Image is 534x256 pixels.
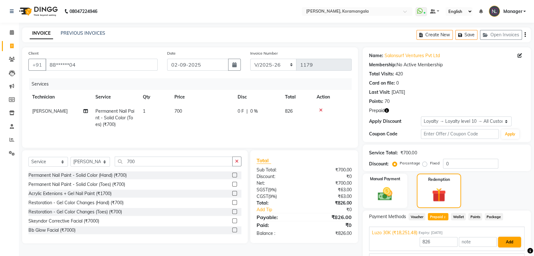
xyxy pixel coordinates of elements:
span: Payment Methods [369,213,406,220]
span: 2 [443,216,446,219]
img: logo [16,3,59,20]
a: Salonsurf Ventures Pvt Ltd [385,52,440,59]
a: INVOICE [30,28,53,39]
div: Restoration - Gel Color Changes (Toes) (₹700) [28,209,122,215]
div: Card on file: [369,80,395,86]
div: Discount: [369,161,389,167]
span: Luzo 30K (₹18,251.48) [372,229,417,236]
span: CGST [257,193,268,199]
div: 70 [385,98,390,105]
input: Enter Offer / Coupon Code [421,129,499,139]
span: Manager [503,8,522,15]
div: Net: [252,180,304,187]
a: PREVIOUS INVOICES [61,30,105,36]
th: Price [171,90,234,104]
div: Services [29,78,356,90]
span: Prepaid [369,107,385,114]
input: note [459,237,497,247]
div: Last Visit: [369,89,390,96]
span: | [246,108,248,115]
div: Membership: [369,62,397,68]
div: Restoration - Gel Color Changes (Hand) (₹700) [28,199,124,206]
label: Client [28,51,39,56]
div: ₹826.00 [304,230,357,237]
div: [DATE] [391,89,405,96]
input: Amount [420,237,458,247]
div: Service Total: [369,150,398,156]
div: ₹63.00 [304,187,357,193]
div: Name: [369,52,383,59]
span: 1 [143,108,145,114]
span: 0 F [238,108,244,115]
th: Qty [139,90,171,104]
div: Acrylic Extenions + Gel Nail Paint (₹1700) [28,190,112,197]
span: Points [468,213,482,220]
a: Add Tip [252,206,313,213]
label: Manual Payment [370,176,400,182]
label: Percentage [400,160,420,166]
div: ( ) [252,193,304,200]
span: 9% [269,187,275,192]
span: 700 [174,108,182,114]
div: ₹700.00 [304,180,357,187]
label: Fixed [430,160,439,166]
div: Total: [252,200,304,206]
div: Total Visits: [369,71,394,77]
div: Coupon Code [369,131,421,137]
div: ₹63.00 [304,193,357,200]
span: Package [485,213,503,220]
div: ₹0 [313,206,356,213]
div: Discount: [252,173,304,180]
div: ( ) [252,187,304,193]
img: Manager [489,6,500,17]
div: ₹826.00 [304,213,357,221]
label: Redemption [428,177,450,182]
span: Wallet [451,213,466,220]
span: Expiry: [DATE] [418,230,442,235]
span: Voucher [409,213,425,220]
button: Apply [501,129,519,139]
span: Permanent Nail Paint - Solid Color (Toes) (₹700) [95,108,134,127]
span: SGST [257,187,268,193]
div: Paid: [252,221,304,229]
button: +91 [28,59,46,71]
label: Invoice Number [250,51,278,56]
span: 9% [270,194,276,199]
div: Skeyndor Corrective Facial (₹7000) [28,218,99,224]
div: ₹826.00 [304,200,357,206]
div: Payable: [252,213,304,221]
label: Date [167,51,176,56]
span: 826 [285,108,293,114]
input: Search by Name/Mobile/Email/Code [46,59,158,71]
img: _cash.svg [373,186,397,202]
span: [PERSON_NAME] [32,108,68,114]
button: Save [455,30,477,40]
img: _gift.svg [428,186,450,204]
th: Total [281,90,313,104]
span: Prepaid [428,213,448,220]
div: Apply Discount [369,118,421,125]
div: Permanent Nail Paint - Solid Color (Hand) (₹700) [28,172,127,179]
div: No Active Membership [369,62,525,68]
th: Action [313,90,352,104]
button: Add [498,237,521,247]
div: Permanent Nail Paint - Solid Color (Toes) (₹700) [28,181,125,188]
div: 0 [396,80,399,86]
button: Create New [416,30,453,40]
th: Service [92,90,139,104]
div: ₹0 [304,221,357,229]
div: ₹0 [304,173,357,180]
span: Total [257,157,271,164]
div: Points: [369,98,383,105]
span: 0 % [250,108,258,115]
th: Disc [234,90,281,104]
button: Open Invoices [480,30,522,40]
div: ₹700.00 [400,150,417,156]
div: ₹700.00 [304,167,357,173]
th: Technician [28,90,92,104]
div: 420 [395,71,403,77]
div: Sub Total: [252,167,304,173]
input: Search or Scan [115,157,233,166]
div: Balance : [252,230,304,237]
b: 08047224946 [70,3,97,20]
